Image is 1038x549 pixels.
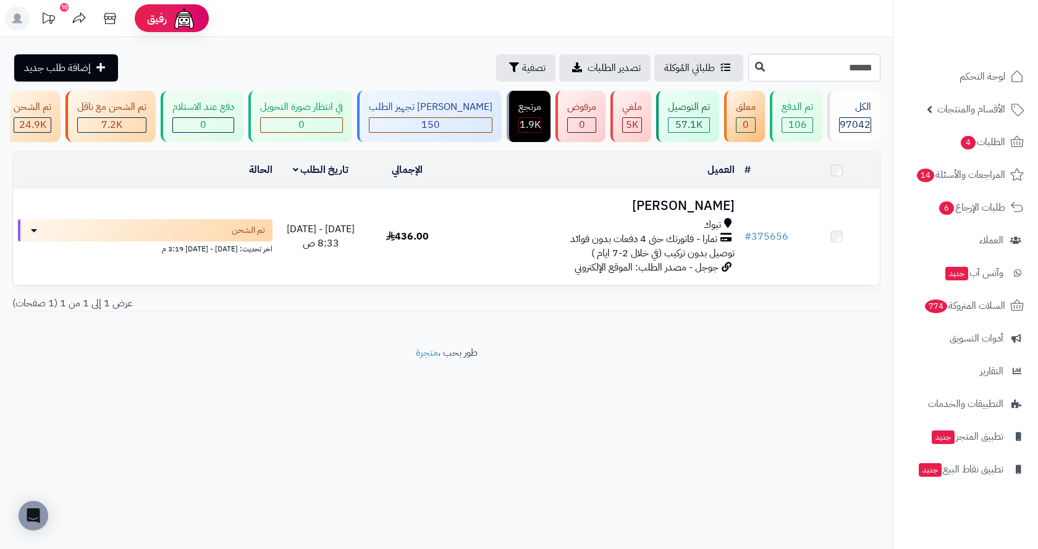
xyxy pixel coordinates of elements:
[14,118,51,132] div: 24853
[504,91,553,142] a: مرتجع 1.9K
[559,54,651,82] a: تصدير الطلبات
[901,455,1031,484] a: تطبيق نقاط البيعجديد
[232,224,265,237] span: تم الشحن
[24,61,91,75] span: إضافة طلب جديد
[782,100,813,114] div: تم الدفع
[553,91,608,142] a: مرفوض 0
[3,296,447,311] div: عرض 1 إلى 1 من 1 (1 صفحات)
[626,117,638,132] span: 5K
[293,162,349,177] a: تاريخ الطلب
[19,501,48,530] div: Open Intercom Messenger
[249,162,272,177] a: الحالة
[172,6,196,31] img: ai-face.png
[147,11,167,26] span: رفيق
[668,100,710,114] div: تم التوصيل
[522,61,546,75] span: تصفية
[901,291,1031,321] a: السلات المتروكة774
[456,199,735,213] h3: [PERSON_NAME]
[954,30,1026,56] img: logo-2.png
[261,118,342,132] div: 0
[736,100,756,114] div: معلق
[246,91,355,142] a: في انتظار صورة التحويل 0
[570,232,717,246] span: تمارا - فاتورتك حتى 4 دفعات بدون فوائد
[961,136,976,149] span: 4
[722,91,767,142] a: معلق 0
[33,6,64,34] a: تحديثات المنصة
[416,345,438,360] a: متجرة
[60,3,69,12] div: 10
[519,118,541,132] div: 1852
[979,232,1003,249] span: العملاء
[567,100,596,114] div: مرفوض
[736,118,755,132] div: 0
[901,258,1031,288] a: وآتس آبجديد
[77,100,146,114] div: تم الشحن مع ناقل
[901,127,1031,157] a: الطلبات4
[14,54,118,82] a: إضافة طلب جديد
[938,199,1005,216] span: طلبات الإرجاع
[767,91,825,142] a: تم الدفع 106
[919,463,942,477] span: جديد
[901,160,1031,190] a: المراجعات والأسئلة14
[930,428,1003,445] span: تطبيق المتجر
[707,162,735,177] a: العميل
[937,101,1005,118] span: الأقسام والمنتجات
[386,229,429,244] span: 436.00
[745,229,751,244] span: #
[654,91,722,142] a: تم التوصيل 57.1K
[669,118,709,132] div: 57128
[18,241,272,254] div: اخر تحديث: [DATE] - [DATE] 3:19 م
[932,430,955,444] span: جديد
[369,100,492,114] div: [PERSON_NAME] تجهيز الطلب
[622,100,642,114] div: ملغي
[369,118,492,132] div: 150
[78,118,146,132] div: 7222
[664,61,715,75] span: طلباتي المُوكلة
[901,324,1031,353] a: أدوات التسويق
[63,91,158,142] a: تم الشحن مع ناقل 7.2K
[704,218,721,232] span: تبوك
[945,267,968,280] span: جديد
[287,222,355,251] span: [DATE] - [DATE] 8:33 ص
[675,117,703,132] span: 57.1K
[579,117,585,132] span: 0
[839,100,871,114] div: الكل
[172,100,234,114] div: دفع عند الاستلام
[901,422,1031,451] a: تطبيق المتجرجديد
[421,117,440,132] span: 150
[591,246,735,261] span: توصيل بدون تركيب (في خلال 2-7 ايام )
[520,117,541,132] span: 1.9K
[917,169,934,182] span: 14
[608,91,654,142] a: ملغي 5K
[19,117,46,132] span: 24.9K
[745,229,788,244] a: #375656
[575,260,719,275] span: جوجل - مصدر الطلب: الموقع الإلكتروني
[825,91,883,142] a: الكل97042
[518,100,541,114] div: مرتجع
[944,264,1003,282] span: وآتس آب
[200,117,206,132] span: 0
[782,118,812,132] div: 106
[901,356,1031,386] a: التقارير
[980,363,1003,380] span: التقارير
[950,330,1003,347] span: أدوات التسويق
[101,117,122,132] span: 7.2K
[14,100,51,114] div: تم الشحن
[260,100,343,114] div: في انتظار صورة التحويل
[928,395,1003,413] span: التطبيقات والخدمات
[588,61,641,75] span: تصدير الطلبات
[788,117,807,132] span: 106
[960,133,1005,151] span: الطلبات
[745,162,751,177] a: #
[960,68,1005,85] span: لوحة التحكم
[916,166,1005,183] span: المراجعات والأسئلة
[901,62,1031,91] a: لوحة التحكم
[925,300,948,313] span: 774
[939,201,954,215] span: 6
[392,162,423,177] a: الإجمالي
[743,117,749,132] span: 0
[918,461,1003,478] span: تطبيق نقاط البيع
[623,118,641,132] div: 5004
[173,118,234,132] div: 0
[298,117,305,132] span: 0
